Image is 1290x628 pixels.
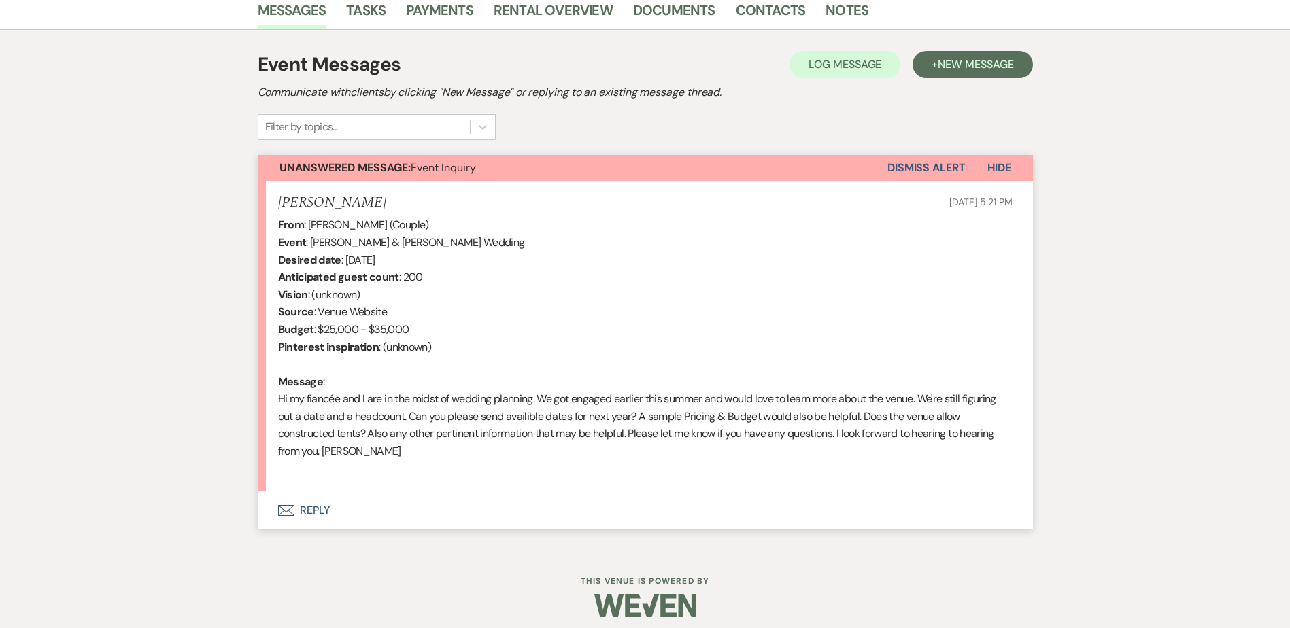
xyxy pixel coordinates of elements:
[278,253,341,267] b: Desired date
[887,155,966,181] button: Dismiss Alert
[265,119,338,135] div: Filter by topics...
[258,84,1033,101] h2: Communicate with clients by clicking "New Message" or replying to an existing message thread.
[278,194,386,211] h5: [PERSON_NAME]
[913,51,1032,78] button: +New Message
[938,57,1013,71] span: New Message
[949,196,1012,208] span: [DATE] 5:21 PM
[278,270,399,284] b: Anticipated guest count
[278,235,307,249] b: Event
[278,340,379,354] b: Pinterest inspiration
[966,155,1033,181] button: Hide
[790,51,900,78] button: Log Message
[278,216,1013,477] div: : [PERSON_NAME] (Couple) : [PERSON_NAME] & [PERSON_NAME] Wedding : [DATE] : 200 : (unknown) : Ven...
[278,322,314,336] b: Budget
[258,50,401,79] h1: Event Messages
[809,57,881,71] span: Log Message
[278,304,314,319] b: Source
[279,160,476,175] span: Event Inquiry
[258,491,1033,529] button: Reply
[279,160,411,175] strong: Unanswered Message:
[278,374,324,389] b: Message
[258,155,887,181] button: Unanswered Message:Event Inquiry
[278,287,308,302] b: Vision
[278,217,304,232] b: From
[987,160,1011,175] span: Hide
